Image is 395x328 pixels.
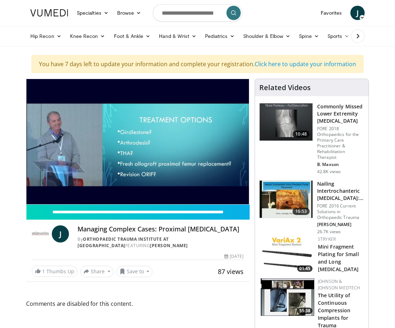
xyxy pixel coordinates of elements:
[26,79,249,204] video-js: Video Player
[224,253,244,260] div: [DATE]
[42,268,45,275] span: 1
[30,9,68,16] img: VuMedi Logo
[295,29,323,43] a: Spine
[350,6,365,20] a: J
[26,299,249,308] span: Comments are disabled for this content.
[317,229,341,235] p: 26.7K views
[317,180,364,202] h3: Nailing Intertrochanteric [MEDICAL_DATA]: Long or Short Nails and Technic…
[317,162,364,167] p: B. Maxson
[318,278,360,291] a: Johnson & Johnson MedTech
[201,29,239,43] a: Pediatrics
[261,236,314,274] img: b37175e7-6a0c-4ed3-b9ce-2cebafe6c791.150x105_q85_crop-smart_upscale.jpg
[218,267,244,276] span: 87 views
[261,278,314,316] a: 55:38
[110,29,155,43] a: Foot & Ankle
[72,6,113,20] a: Specialties
[255,60,356,68] a: Click here to update your information
[155,29,201,43] a: Hand & Wrist
[239,29,295,43] a: Shoulder & Elbow
[259,103,364,175] a: 10:48 Commonly Missed Lower Extremity [MEDICAL_DATA] FORE 2018 Orthopaedics for the Primary Care ...
[317,169,341,175] p: 42.8K views
[31,55,364,73] div: You have 7 days left to update your information and complete your registration.
[317,126,364,160] p: FORE 2018 Orthopaedics for the Primary Care Practitioner & Rehabilitation Therapist
[317,203,364,220] p: FORE 2016 Current Solutions in Orthopaedic Trauma
[259,83,311,92] h4: Related Videos
[318,236,336,242] a: Stryker
[261,236,314,274] a: 01:45
[66,29,110,43] a: Knee Recon
[292,131,310,138] span: 10:48
[32,266,77,277] a: 1 Thumbs Up
[77,225,244,233] h4: Managing Complex Cases: Proximal [MEDICAL_DATA]
[317,222,364,227] p: [PERSON_NAME]
[116,266,153,277] button: Save to
[297,308,312,314] span: 55:38
[323,29,354,43] a: Sports
[153,4,242,21] input: Search topics, interventions
[80,266,114,277] button: Share
[260,103,312,141] img: 4aa379b6-386c-4fb5-93ee-de5617843a87.150x105_q85_crop-smart_upscale.jpg
[77,236,169,249] a: Orthopaedic Trauma Institute at [GEOGRAPHIC_DATA]
[317,103,364,124] h3: Commonly Missed Lower Extremity [MEDICAL_DATA]
[26,29,66,43] a: Hip Recon
[150,243,188,249] a: [PERSON_NAME]
[113,6,146,20] a: Browse
[52,225,69,243] a: J
[259,180,364,235] a: 16:53 Nailing Intertrochanteric [MEDICAL_DATA]: Long or Short Nails and Technic… FORE 2016 Curren...
[32,225,49,243] img: Orthopaedic Trauma Institute at UCSF
[318,243,359,273] a: Mini Fragment Plating for Small and Long [MEDICAL_DATA]
[260,181,312,218] img: 3d67d1bf-bbcf-4214-a5ee-979f525a16cd.150x105_q85_crop-smart_upscale.jpg
[261,278,314,316] img: 05424410-063a-466e-aef3-b135df8d3cb3.150x105_q85_crop-smart_upscale.jpg
[316,6,346,20] a: Favorites
[297,265,312,272] span: 01:45
[292,208,310,215] span: 16:53
[77,236,244,249] div: By FEATURING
